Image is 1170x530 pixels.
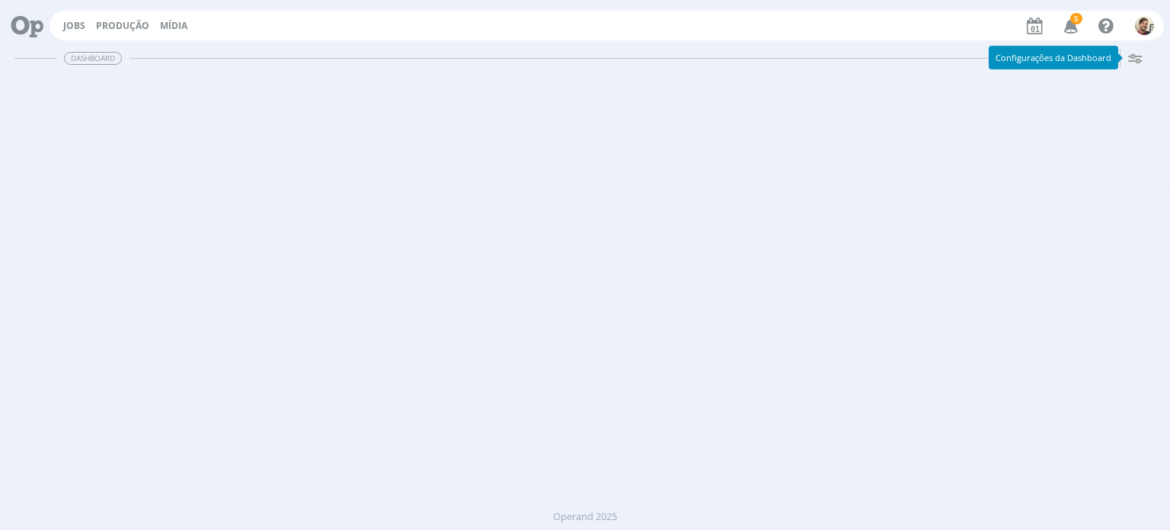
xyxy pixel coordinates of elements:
[1134,12,1155,39] button: G
[64,52,122,65] span: Dashboard
[59,20,90,32] button: Jobs
[1135,16,1154,35] img: G
[1070,13,1082,24] span: 5
[155,20,192,32] button: Mídia
[91,20,154,32] button: Produção
[160,19,187,32] a: Mídia
[1054,12,1085,40] button: 5
[96,19,149,32] a: Produção
[989,46,1118,69] div: Configurações da Dashboard
[63,19,85,32] a: Jobs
